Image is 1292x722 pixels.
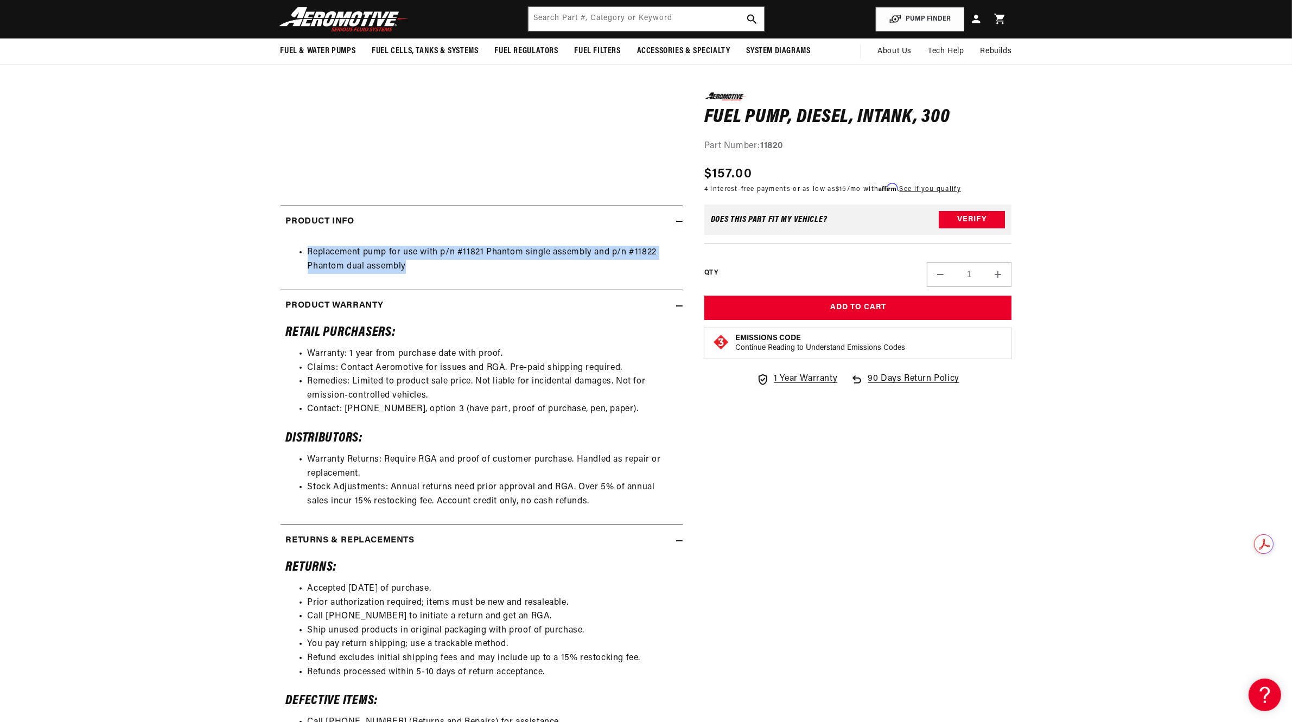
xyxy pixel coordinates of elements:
[939,211,1005,228] button: Verify
[740,7,764,31] button: search button
[876,7,964,31] button: PUMP FINDER
[711,215,828,224] div: Does This part fit My vehicle?
[735,343,905,353] p: Continue Reading to Understand Emissions Codes
[575,46,621,57] span: Fuel Filters
[756,372,837,386] a: 1 Year Warranty
[704,139,1012,154] div: Part Number:
[308,453,677,481] li: Warranty Returns: Require RGA and proof of customer purchase. Handled as repair or replacement.
[308,347,677,361] li: Warranty: 1 year from purchase date with proof.
[276,7,412,32] img: Aeromotive
[286,327,677,338] h4: Retail Purchasers:
[308,402,677,417] li: Contact: [PHONE_NUMBER], option 3 (have part, proof of purchase, pen, paper).
[308,582,677,596] li: Accepted [DATE] of purchase.
[487,39,567,64] summary: Fuel Regulators
[495,46,558,57] span: Fuel Regulators
[529,7,764,31] input: Search by Part Number, Category or Keyword
[704,164,752,183] span: $157.00
[308,361,677,375] li: Claims: Contact Aeromotive for issues and RGA. Pre-paid shipping required.
[850,372,959,397] a: 90 Days Return Policy
[308,651,677,666] li: Refund excludes initial shipping fees and may include up to a 15% restocking fee.
[308,481,677,508] li: Stock Adjustments: Annual returns need prior approval and RGA. Over 5% of annual sales incur 15% ...
[281,525,683,557] summary: Returns & replacements
[308,596,677,610] li: Prior authorization required; items must be new and resaleable.
[747,46,811,57] span: System Diagrams
[879,183,898,191] span: Affirm
[900,186,961,192] a: See if you qualify - Learn more about Affirm Financing (opens in modal)
[877,47,912,55] span: About Us
[308,246,677,273] li: Replacement pump for use with p/n #11821 Phantom single assembly and p/n #11822 Phantom dual asse...
[372,46,478,57] span: Fuel Cells, Tanks & Systems
[704,183,961,194] p: 4 interest-free payments or as low as /mo with .
[735,334,801,342] strong: Emissions Code
[308,610,677,624] li: Call [PHONE_NUMBER] to initiate a return and get an RGA.
[308,624,677,638] li: Ship unused products in original packaging with proof of purchase.
[308,637,677,651] li: You pay return shipping; use a trackable method.
[286,562,677,573] h4: Returns:
[286,534,415,548] h2: Returns & replacements
[836,186,847,192] span: $15
[281,206,683,238] summary: Product Info
[704,296,1012,320] button: Add to Cart
[972,39,1020,65] summary: Rebuilds
[272,39,364,64] summary: Fuel & Water Pumps
[712,334,730,351] img: Emissions code
[735,334,905,353] button: Emissions CodeContinue Reading to Understand Emissions Codes
[286,695,677,707] h4: Defective Items:
[704,269,718,278] label: QTY
[629,39,739,64] summary: Accessories & Specialty
[308,375,677,402] li: Remedies: Limited to product sale price. Not liable for incidental damages. Not for emission-cont...
[869,39,920,65] a: About Us
[286,299,384,313] h2: Product warranty
[281,290,683,322] summary: Product warranty
[981,46,1012,57] span: Rebuilds
[739,39,819,64] summary: System Diagrams
[774,372,837,386] span: 1 Year Warranty
[637,46,730,57] span: Accessories & Specialty
[286,215,354,229] h2: Product Info
[920,39,972,65] summary: Tech Help
[704,108,1012,126] h1: Fuel Pump, Diesel, Intank, 300
[281,46,356,57] span: Fuel & Water Pumps
[760,142,783,150] strong: 11820
[868,372,959,397] span: 90 Days Return Policy
[928,46,964,57] span: Tech Help
[567,39,629,64] summary: Fuel Filters
[286,433,677,444] h4: Distributors:
[308,666,677,680] li: Refunds processed within 5-10 days of return acceptance.
[364,39,486,64] summary: Fuel Cells, Tanks & Systems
